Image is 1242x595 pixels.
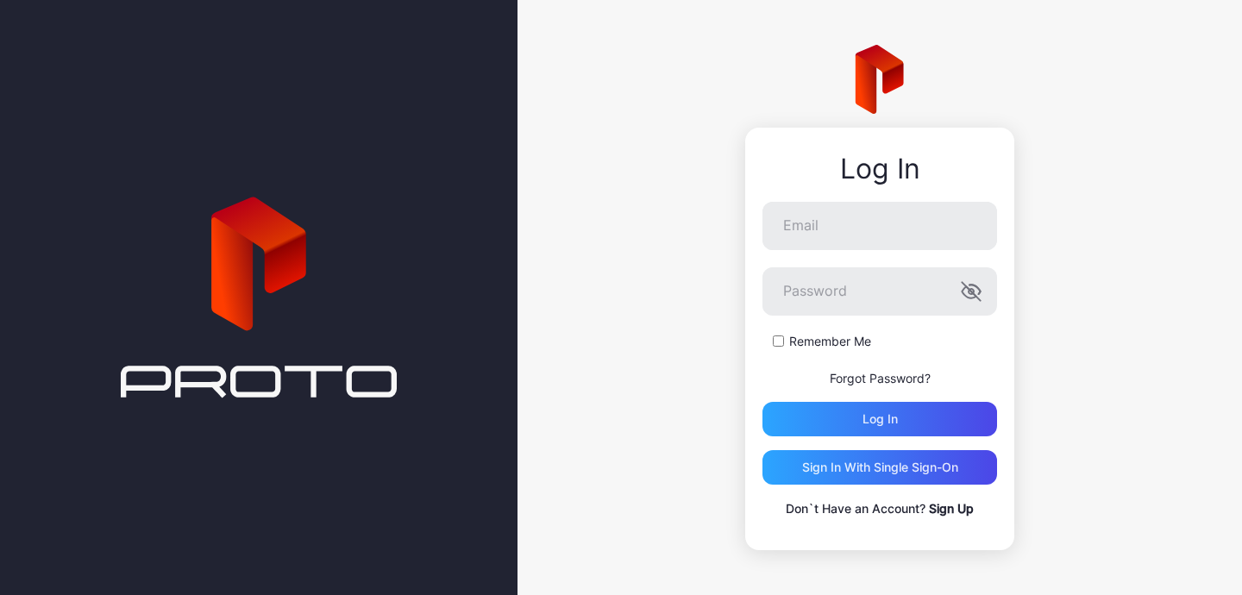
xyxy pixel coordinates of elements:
input: Email [762,202,997,250]
a: Forgot Password? [830,371,931,385]
button: Password [961,281,982,302]
button: Log in [762,402,997,436]
input: Password [762,267,997,316]
div: Log In [762,153,997,185]
a: Sign Up [929,501,974,516]
p: Don`t Have an Account? [762,498,997,519]
button: Sign in With Single Sign-On [762,450,997,485]
div: Sign in With Single Sign-On [802,460,958,474]
div: Log in [862,412,898,426]
label: Remember Me [789,333,871,350]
